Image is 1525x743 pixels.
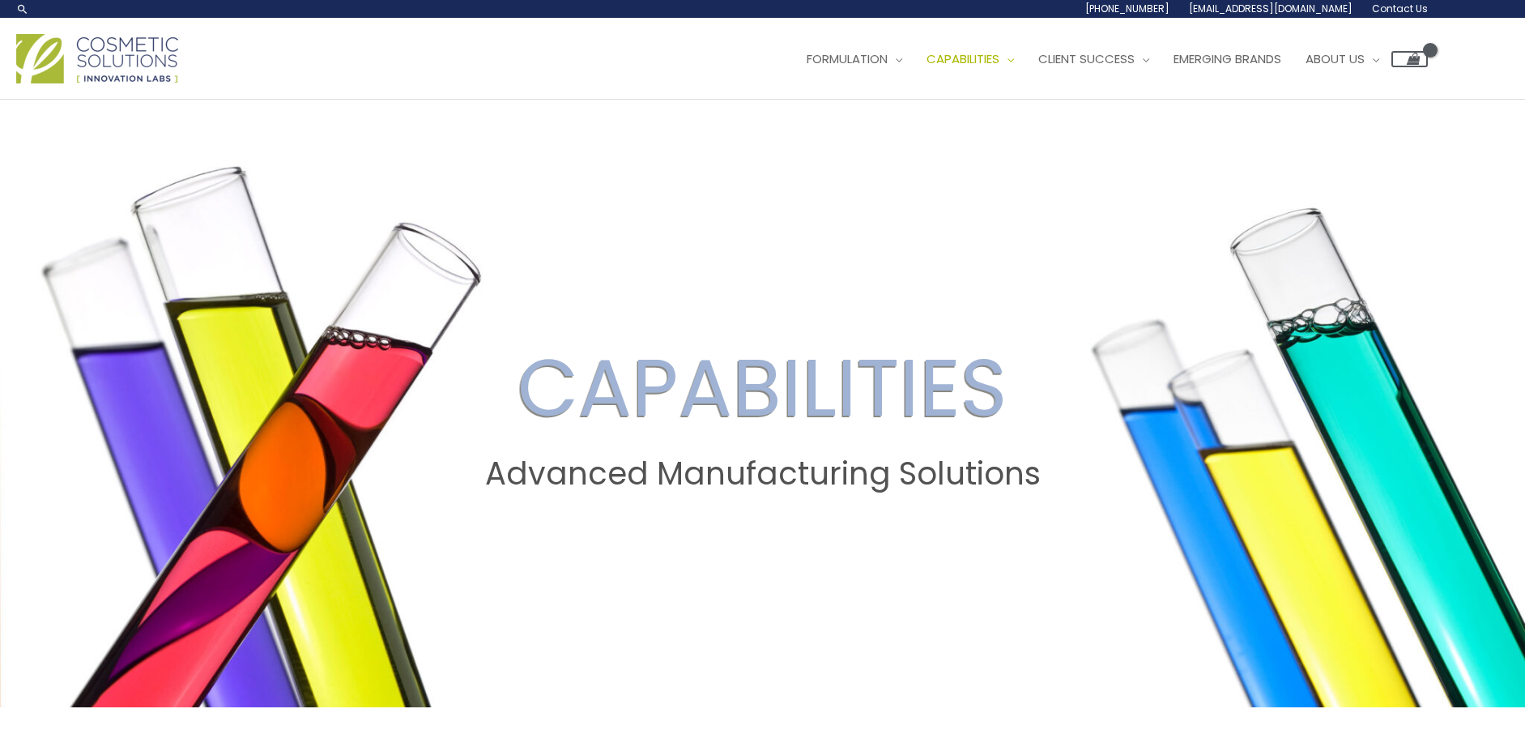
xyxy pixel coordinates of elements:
[794,35,914,83] a: Formulation
[1391,51,1428,67] a: View Shopping Cart, empty
[15,340,1510,436] h2: CAPABILITIES
[927,50,999,67] span: Capabilities
[1026,35,1161,83] a: Client Success
[1293,35,1391,83] a: About Us
[16,2,29,15] a: Search icon link
[807,50,888,67] span: Formulation
[1306,50,1365,67] span: About Us
[15,455,1510,493] h2: Advanced Manufacturing Solutions
[1189,2,1352,15] span: [EMAIL_ADDRESS][DOMAIN_NAME]
[1174,50,1281,67] span: Emerging Brands
[16,34,178,83] img: Cosmetic Solutions Logo
[1038,50,1135,67] span: Client Success
[1085,2,1169,15] span: [PHONE_NUMBER]
[914,35,1026,83] a: Capabilities
[782,35,1428,83] nav: Site Navigation
[1372,2,1428,15] span: Contact Us
[1161,35,1293,83] a: Emerging Brands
